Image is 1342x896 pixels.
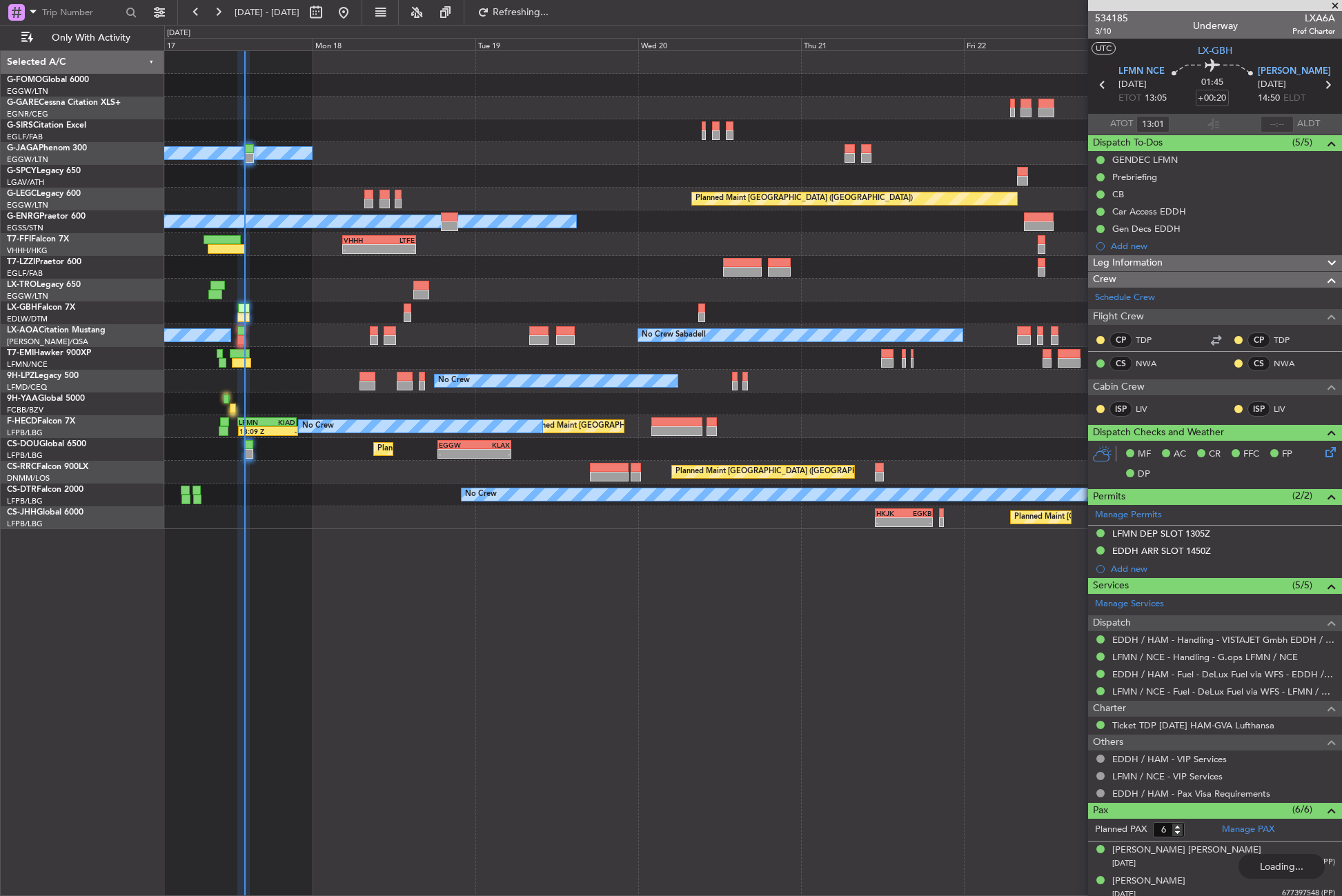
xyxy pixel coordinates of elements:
div: ISP [1109,401,1132,417]
span: 9H-LPZ [7,372,34,380]
a: LFMN / NCE - Handling - G.ops LFMN / NCE [1112,651,1298,663]
a: T7-EMIHawker 900XP [7,349,91,357]
span: CR [1209,448,1221,461]
div: CS [1109,356,1132,371]
span: AC [1174,448,1186,461]
span: [DATE] [1112,858,1136,868]
span: 01:45 [1201,76,1223,90]
span: G-SIRS [7,121,33,130]
a: EGLF/FAB [7,132,43,142]
span: LX-GBH [1198,43,1232,58]
div: ISP [1247,401,1270,417]
a: EGLF/FAB [7,268,43,279]
div: - [474,450,509,458]
span: [DATE] [1258,78,1286,92]
div: EDDH ARR SLOT 1450Z [1112,545,1211,557]
span: Flight Crew [1093,309,1144,325]
a: Schedule Crew [1095,291,1155,305]
span: Permits [1093,489,1125,505]
a: LFPB/LBG [7,428,43,438]
a: EDLW/DTM [7,314,48,324]
div: Tue 19 [475,38,638,50]
span: Leg Information [1093,255,1163,271]
span: LFMN NCE [1118,65,1165,79]
a: 9H-YAAGlobal 5000 [7,395,85,403]
span: G-FOMO [7,76,42,84]
div: VHHH [344,236,379,244]
span: [PERSON_NAME] [1258,65,1331,79]
a: G-SIRSCitation Excel [7,121,86,130]
span: CS-DTR [7,486,37,494]
a: LFPB/LBG [7,519,43,529]
a: DNMM/LOS [7,473,50,484]
span: MF [1138,448,1151,461]
div: LTFE [379,236,415,244]
a: LFMN / NCE - VIP Services [1112,770,1223,782]
span: 13:05 [1145,92,1167,106]
span: F-HECD [7,417,37,426]
span: Dispatch Checks and Weather [1093,425,1224,441]
span: 14:50 [1258,92,1280,106]
span: CS-DOU [7,440,39,448]
a: CS-JHHGlobal 6000 [7,508,83,517]
span: [DATE] - [DATE] [235,6,299,19]
a: CS-DOUGlobal 6500 [7,440,86,448]
a: VHHH/HKG [7,246,48,256]
button: UTC [1092,42,1116,54]
span: T7-EMI [7,349,34,357]
a: G-FOMOGlobal 6000 [7,76,89,84]
a: T7-FFIFalcon 7X [7,235,69,243]
div: CB [1112,188,1124,200]
span: ALDT [1297,117,1320,131]
div: Planned Maint [GEOGRAPHIC_DATA] ([GEOGRAPHIC_DATA]) [1014,507,1232,528]
a: Manage PAX [1222,823,1274,837]
div: - [344,245,379,253]
div: Mon 18 [313,38,475,50]
a: EGSS/STN [7,223,43,233]
div: HKJK [876,509,904,517]
span: 9H-YAA [7,395,38,403]
div: EGKB [904,509,931,517]
a: 9H-LPZLegacy 500 [7,372,79,380]
a: CS-DTRFalcon 2000 [7,486,83,494]
span: Pax [1093,803,1108,819]
span: Dispatch To-Dos [1093,135,1163,151]
div: No Crew Sabadell [642,325,706,346]
input: Trip Number [42,2,121,23]
a: LX-TROLegacy 650 [7,281,81,289]
a: LIV [1136,403,1167,415]
a: LFMN/NCE [7,359,48,370]
div: Fri 22 [964,38,1127,50]
div: - [439,450,474,458]
a: LX-AOACitation Mustang [7,326,106,335]
span: 534185 [1095,11,1128,26]
div: Prebriefing [1112,171,1157,183]
span: Pref Charter [1292,26,1335,37]
a: G-ENRGPraetor 600 [7,212,86,221]
span: G-ENRG [7,212,39,221]
div: CP [1247,332,1270,348]
span: CS-JHH [7,508,37,517]
span: (5/5) [1292,135,1312,150]
span: LX-AOA [7,326,39,335]
a: G-GARECessna Citation XLS+ [7,99,121,107]
span: T7-FFI [7,235,31,243]
span: 3/10 [1095,26,1128,37]
span: FFC [1243,448,1259,461]
span: LX-TRO [7,281,37,289]
a: FCBB/BZV [7,405,43,415]
div: - [379,245,415,253]
a: EDDH / HAM - Pax Visa Requirements [1112,788,1270,799]
span: (6/6) [1292,802,1312,817]
a: EGGW/LTN [7,200,48,210]
div: Underway [1193,19,1238,33]
a: [PERSON_NAME]/QSA [7,337,88,347]
span: (2/2) [1292,488,1312,503]
a: LX-GBHFalcon 7X [7,303,75,312]
span: [DATE] [1118,78,1147,92]
button: Refreshing... [471,1,554,23]
span: Services [1093,578,1129,594]
span: (5/5) [1292,578,1312,593]
span: CS-RRC [7,463,37,471]
a: LIV [1274,403,1305,415]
